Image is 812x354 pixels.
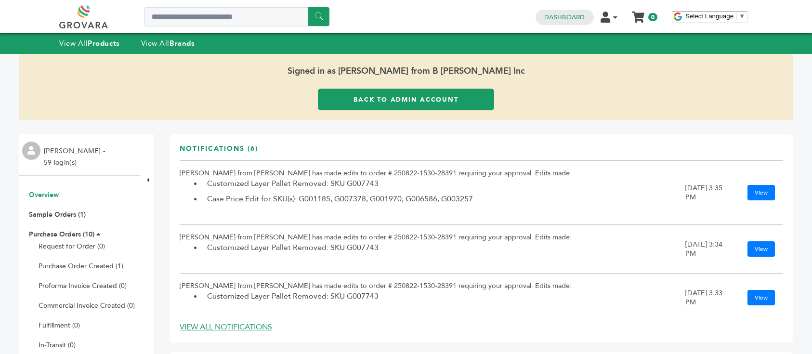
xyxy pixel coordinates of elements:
[59,39,120,48] a: View AllProducts
[39,341,76,350] a: In-Transit (0)
[202,242,685,253] li: Customized Layer Pallet Removed: SKU G007743
[19,54,793,89] span: Signed in as [PERSON_NAME] from B [PERSON_NAME] Inc
[685,13,745,20] a: Select Language​
[29,230,94,239] a: Purchase Orders (10)
[180,225,685,274] td: [PERSON_NAME] from [PERSON_NAME] has made edits to order # 250822-1530-28391 requiring your appro...
[633,9,644,19] a: My Cart
[739,13,745,20] span: ▼
[144,7,329,26] input: Search a product or brand...
[29,190,59,199] a: Overview
[180,274,685,322] td: [PERSON_NAME] from [PERSON_NAME] has made edits to order # 250822-1530-28391 requiring your appro...
[202,193,685,205] li: Case Price Edit for SKU(s): G001185, G007378, G001970, G006586, G003257
[544,13,585,22] a: Dashboard
[180,161,685,225] td: [PERSON_NAME] from [PERSON_NAME] has made edits to order # 250822-1530-28391 requiring your appro...
[318,89,494,110] a: Back to Admin Account
[736,13,736,20] span: ​
[39,242,105,251] a: Request for Order (0)
[202,178,685,189] li: Customized Layer Pallet Removed: SKU G007743
[747,241,775,257] a: View
[180,322,272,332] a: VIEW ALL NOTIFICATIONS
[685,240,724,258] div: [DATE] 3:34 PM
[170,39,195,48] strong: Brands
[22,142,40,160] img: profile.png
[88,39,119,48] strong: Products
[39,301,135,310] a: Commercial Invoice Created (0)
[180,144,258,161] h3: Notifications (6)
[202,290,685,302] li: Customized Layer Pallet Removed: SKU G007743
[29,210,86,219] a: Sample Orders (1)
[747,290,775,305] a: View
[141,39,195,48] a: View AllBrands
[39,281,127,290] a: Proforma Invoice Created (0)
[685,13,733,20] span: Select Language
[39,262,123,271] a: Purchase Order Created (1)
[685,184,724,202] div: [DATE] 3:35 PM
[648,13,657,21] span: 0
[44,145,107,169] li: [PERSON_NAME] - 59 login(s)
[685,288,724,307] div: [DATE] 3:33 PM
[747,185,775,200] a: View
[39,321,80,330] a: Fulfillment (0)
